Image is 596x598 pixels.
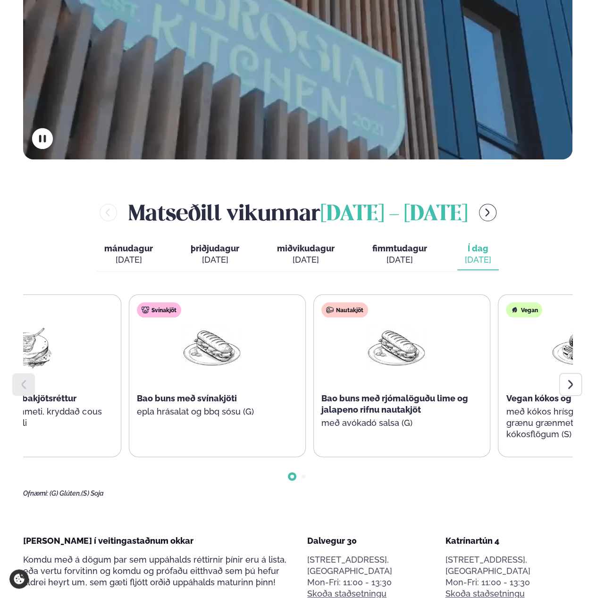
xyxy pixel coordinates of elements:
[142,306,149,314] img: pork.svg
[320,204,468,225] span: [DATE] - [DATE]
[277,243,335,253] span: miðvikudagur
[137,393,237,403] span: Bao buns með svínakjöti
[182,325,242,369] img: Panini.png
[137,302,181,317] div: Svínakjöt
[506,302,542,317] div: Vegan
[191,254,239,266] div: [DATE]
[137,406,287,417] p: epla hrásalat og bbq sósu (G)
[372,243,427,253] span: fimmtudagur
[183,239,247,270] button: þriðjudagur [DATE]
[191,243,239,253] span: þriðjudagur
[23,536,193,546] span: [PERSON_NAME] í veitingastaðnum okkar
[321,393,468,415] span: Bao buns með rjómalöguðu lime og jalapeno rifnu nautakjöt
[277,254,335,266] div: [DATE]
[321,302,368,317] div: Nautakjöt
[307,554,434,577] p: [STREET_ADDRESS], [GEOGRAPHIC_DATA]
[372,254,427,266] div: [DATE]
[465,243,491,254] span: Í dag
[9,569,29,589] a: Cookie settings
[302,474,305,478] span: Go to slide 2
[445,535,572,547] div: Katrínartún 4
[23,490,48,497] span: Ofnæmi:
[50,490,81,497] span: (G) Glúten,
[479,204,496,221] button: menu-btn-right
[307,577,434,588] div: Mon-Fri: 11:00 - 13:30
[365,239,435,270] button: fimmtudagur [DATE]
[104,254,153,266] div: [DATE]
[457,239,499,270] button: Í dag [DATE]
[104,243,153,253] span: mánudagur
[511,306,518,314] img: Vegan.svg
[97,239,160,270] button: mánudagur [DATE]
[81,490,103,497] span: (S) Soja
[321,417,471,429] p: með avókadó salsa (G)
[465,254,491,266] div: [DATE]
[445,577,572,588] div: Mon-Fri: 11:00 - 13:30
[307,535,434,547] div: Dalvegur 30
[100,204,117,221] button: menu-btn-left
[366,325,427,369] img: Panini.png
[128,197,468,228] h2: Matseðill vikunnar
[290,474,294,478] span: Go to slide 1
[23,555,286,587] span: Komdu með á dögum þar sem uppáhalds réttirnir þínir eru á lista, eða vertu forvitinn og komdu og ...
[269,239,342,270] button: miðvikudagur [DATE]
[326,306,334,314] img: beef.svg
[445,554,572,577] p: [STREET_ADDRESS], [GEOGRAPHIC_DATA]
